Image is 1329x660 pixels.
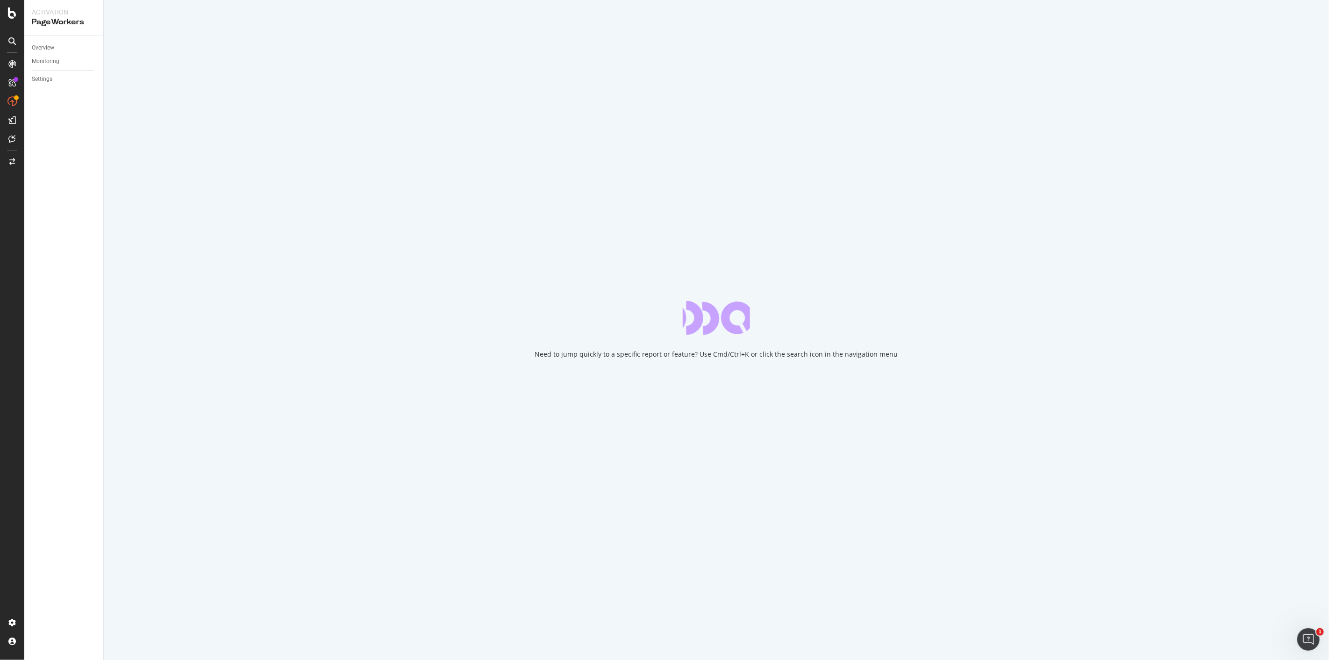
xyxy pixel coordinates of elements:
span: 1 [1316,628,1324,636]
iframe: Intercom live chat [1297,628,1320,651]
div: PageWorkers [32,17,96,28]
div: animation [683,301,750,335]
div: Settings [32,74,52,84]
div: Overview [32,43,54,53]
div: Need to jump quickly to a specific report or feature? Use Cmd/Ctrl+K or click the search icon in ... [535,350,898,359]
a: Monitoring [32,57,97,66]
a: Overview [32,43,97,53]
div: Monitoring [32,57,59,66]
div: Activation [32,7,96,17]
a: Settings [32,74,97,84]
